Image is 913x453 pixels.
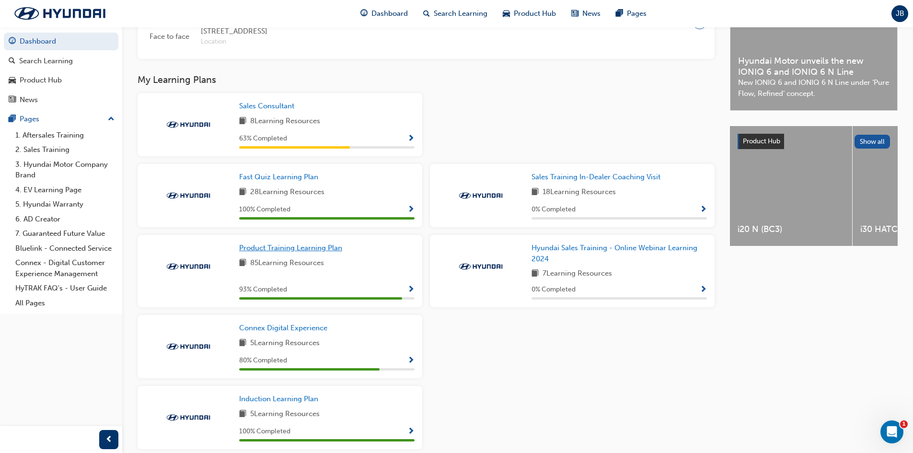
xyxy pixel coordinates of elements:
[239,116,246,128] span: book-icon
[900,420,908,428] span: 1
[239,257,246,269] span: book-icon
[543,268,612,280] span: 7 Learning Resources
[700,204,707,216] button: Show Progress
[855,135,890,149] button: Show all
[250,186,324,198] span: 28 Learning Resources
[239,101,298,112] a: Sales Consultant
[250,408,320,420] span: 5 Learning Resources
[12,226,118,241] a: 7. Guaranteed Future Value
[532,173,660,181] span: Sales Training In-Dealer Coaching Visit
[407,204,415,216] button: Show Progress
[9,115,16,124] span: pages-icon
[738,224,844,235] span: i20 N (BC3)
[145,31,193,42] span: Face to face
[4,110,118,128] button: Pages
[12,183,118,197] a: 4. EV Learning Page
[20,114,39,125] div: Pages
[543,186,616,198] span: 18 Learning Resources
[239,173,318,181] span: Fast Quiz Learning Plan
[162,342,215,351] img: Trak
[239,204,290,215] span: 100 % Completed
[407,135,415,143] span: Show Progress
[239,323,331,334] a: Connex Digital Experience
[564,4,608,23] a: news-iconNews
[880,420,903,443] iframe: Intercom live chat
[353,4,416,23] a: guage-iconDashboard
[514,8,556,19] span: Product Hub
[12,296,118,311] a: All Pages
[239,284,287,295] span: 93 % Completed
[19,56,73,67] div: Search Learning
[250,116,320,128] span: 8 Learning Resources
[4,71,118,89] a: Product Hub
[4,52,118,70] a: Search Learning
[407,428,415,436] span: Show Progress
[162,191,215,200] img: Trak
[532,268,539,280] span: book-icon
[700,286,707,294] span: Show Progress
[532,186,539,198] span: book-icon
[407,284,415,296] button: Show Progress
[108,113,115,126] span: up-icon
[407,286,415,294] span: Show Progress
[532,284,576,295] span: 0 % Completed
[5,3,115,23] a: Trak
[9,57,15,66] span: search-icon
[12,256,118,281] a: Connex - Digital Customer Experience Management
[896,8,904,19] span: JB
[4,91,118,109] a: News
[407,133,415,145] button: Show Progress
[730,126,852,246] a: i20 N (BC3)
[9,37,16,46] span: guage-icon
[12,281,118,296] a: HyTRAK FAQ's - User Guide
[12,157,118,183] a: 3. Hyundai Motor Company Brand
[9,76,16,85] span: car-icon
[12,212,118,227] a: 6. AD Creator
[416,4,495,23] a: search-iconSearch Learning
[423,8,430,20] span: search-icon
[250,337,320,349] span: 5 Learning Resources
[582,8,601,19] span: News
[434,8,487,19] span: Search Learning
[12,241,118,256] a: Bluelink - Connected Service
[738,134,890,149] a: Product HubShow all
[503,8,510,20] span: car-icon
[162,262,215,271] img: Trak
[239,243,346,254] a: Product Training Learning Plan
[454,191,507,200] img: Trak
[371,8,408,19] span: Dashboard
[201,36,357,47] span: Location
[239,244,342,252] span: Product Training Learning Plan
[4,31,118,110] button: DashboardSearch LearningProduct HubNews
[20,94,38,105] div: News
[239,394,322,405] a: Induction Learning Plan
[532,204,576,215] span: 0 % Completed
[495,4,564,23] a: car-iconProduct Hub
[250,257,324,269] span: 85 Learning Resources
[407,357,415,365] span: Show Progress
[700,206,707,214] span: Show Progress
[12,197,118,212] a: 5. Hyundai Warranty
[738,56,890,77] span: Hyundai Motor unveils the new IONIQ 6 and IONIQ 6 N Line
[407,206,415,214] span: Show Progress
[360,8,368,20] span: guage-icon
[738,77,890,99] span: New IONIQ 6 and IONIQ 6 N Line under ‘Pure Flow, Refined’ concept.
[239,133,287,144] span: 63 % Completed
[532,244,697,263] span: Hyundai Sales Training - Online Webinar Learning 2024
[891,5,908,22] button: JB
[454,262,507,271] img: Trak
[20,75,62,86] div: Product Hub
[201,26,357,37] span: [STREET_ADDRESS]
[700,284,707,296] button: Show Progress
[239,408,246,420] span: book-icon
[239,395,318,403] span: Induction Learning Plan
[532,172,664,183] a: Sales Training In-Dealer Coaching Visit
[532,243,707,264] a: Hyundai Sales Training - Online Webinar Learning 2024
[162,413,215,422] img: Trak
[239,186,246,198] span: book-icon
[12,142,118,157] a: 2. Sales Training
[239,337,246,349] span: book-icon
[239,355,287,366] span: 80 % Completed
[239,172,322,183] a: Fast Quiz Learning Plan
